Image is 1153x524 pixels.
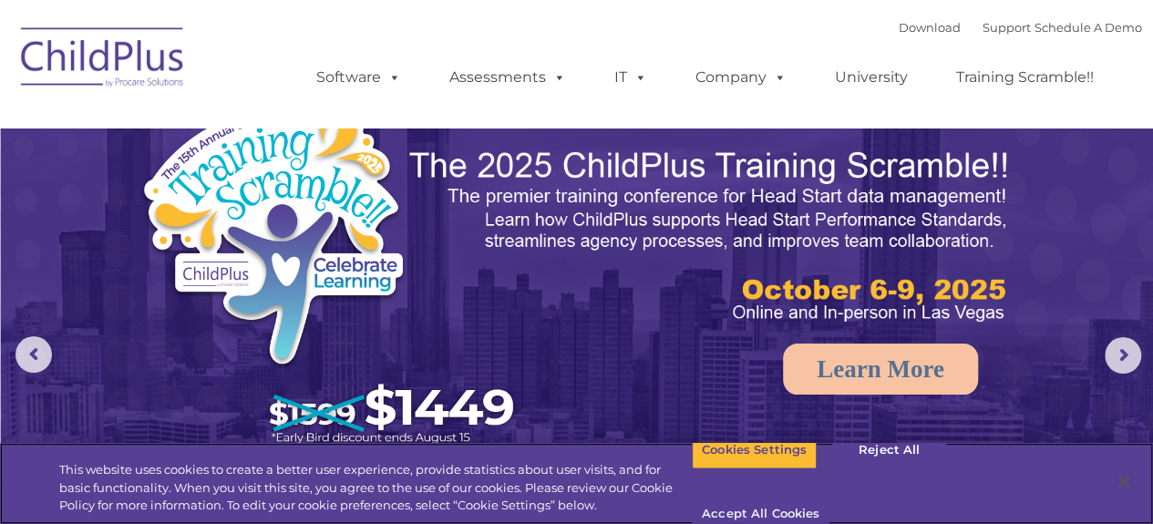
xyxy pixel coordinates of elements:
a: Schedule A Demo [1035,20,1142,35]
span: Last name [253,120,309,134]
div: This website uses cookies to create a better user experience, provide statistics about user visit... [59,461,692,515]
a: IT [596,59,665,96]
font: | [899,20,1142,35]
button: Cookies Settings [692,431,817,469]
a: Support [983,20,1031,35]
a: Training Scramble!! [938,59,1112,96]
button: Reject All [832,431,946,469]
a: Learn More [783,344,978,395]
a: Download [899,20,961,35]
a: Company [677,59,805,96]
button: Close [1104,462,1144,502]
a: Assessments [431,59,584,96]
span: Phone number [253,195,331,209]
img: ChildPlus by Procare Solutions [12,15,194,106]
a: Software [298,59,419,96]
a: University [817,59,926,96]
